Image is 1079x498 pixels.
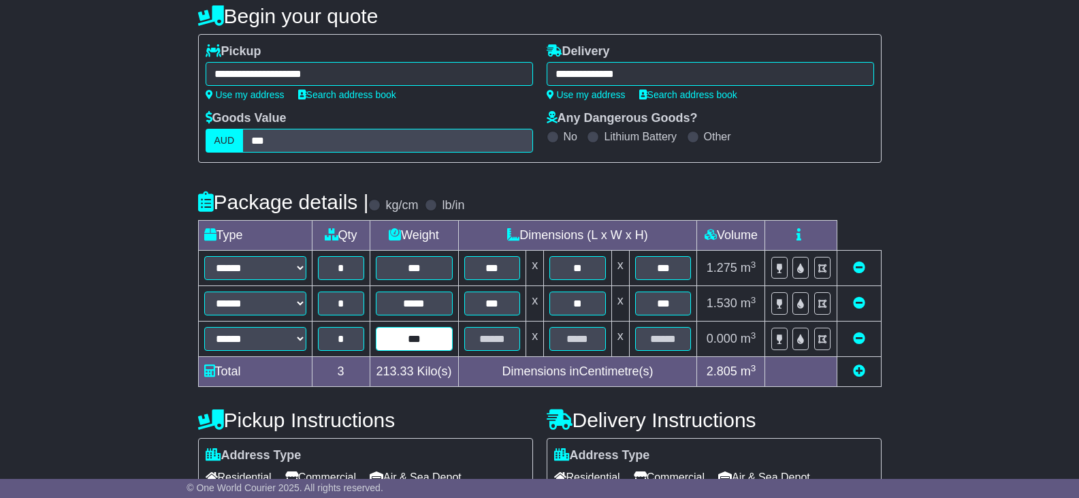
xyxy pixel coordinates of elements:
[198,357,312,387] td: Total
[547,89,626,100] a: Use my address
[751,295,756,305] sup: 3
[206,448,302,463] label: Address Type
[639,89,737,100] a: Search address book
[751,363,756,373] sup: 3
[547,111,698,126] label: Any Dangerous Goods?
[198,409,533,431] h4: Pickup Instructions
[458,357,697,387] td: Dimensions in Centimetre(s)
[458,221,697,251] td: Dimensions (L x W x H)
[312,357,370,387] td: 3
[853,261,865,275] a: Remove this item
[707,296,737,310] span: 1.530
[206,111,287,126] label: Goods Value
[285,467,356,488] span: Commercial
[751,330,756,341] sup: 3
[741,296,756,310] span: m
[564,130,577,143] label: No
[526,251,544,286] td: x
[198,221,312,251] td: Type
[707,364,737,378] span: 2.805
[611,322,629,357] td: x
[370,221,458,251] td: Weight
[187,482,383,493] span: © One World Courier 2025. All rights reserved.
[853,364,865,378] a: Add new item
[554,448,650,463] label: Address Type
[611,251,629,286] td: x
[206,44,261,59] label: Pickup
[611,286,629,322] td: x
[206,89,285,100] a: Use my address
[707,261,737,275] span: 1.275
[312,221,370,251] td: Qty
[198,191,369,213] h4: Package details |
[853,332,865,345] a: Remove this item
[547,44,610,59] label: Delivery
[526,322,544,357] td: x
[604,130,677,143] label: Lithium Battery
[704,130,731,143] label: Other
[206,467,272,488] span: Residential
[370,467,462,488] span: Air & Sea Depot
[298,89,396,100] a: Search address book
[370,357,458,387] td: Kilo(s)
[741,261,756,275] span: m
[697,221,765,251] td: Volume
[547,409,882,431] h4: Delivery Instructions
[718,467,810,488] span: Air & Sea Depot
[376,364,413,378] span: 213.33
[707,332,737,345] span: 0.000
[741,364,756,378] span: m
[442,198,464,213] label: lb/in
[741,332,756,345] span: m
[554,467,620,488] span: Residential
[385,198,418,213] label: kg/cm
[198,5,882,27] h4: Begin your quote
[634,467,705,488] span: Commercial
[526,286,544,322] td: x
[751,260,756,270] sup: 3
[853,296,865,310] a: Remove this item
[206,129,244,153] label: AUD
